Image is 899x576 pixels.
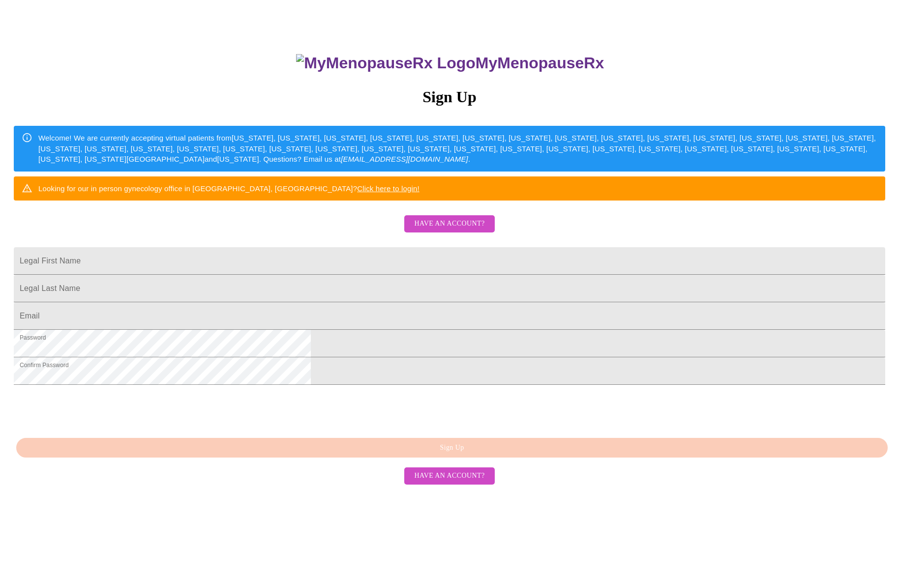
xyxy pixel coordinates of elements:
h3: Sign Up [14,88,885,106]
span: Have an account? [414,470,484,482]
button: Have an account? [404,215,494,232]
span: Have an account? [414,218,484,230]
a: Have an account? [402,226,497,234]
img: MyMenopauseRx Logo [296,54,475,72]
iframe: reCAPTCHA [14,390,163,428]
div: Looking for our in person gynecology office in [GEOGRAPHIC_DATA], [GEOGRAPHIC_DATA]? [38,179,420,198]
em: [EMAIL_ADDRESS][DOMAIN_NAME] [341,155,468,163]
a: Have an account? [402,471,497,479]
button: Have an account? [404,467,494,485]
h3: MyMenopauseRx [15,54,886,72]
div: Welcome! We are currently accepting virtual patients from [US_STATE], [US_STATE], [US_STATE], [US... [38,129,877,168]
a: Click here to login! [357,184,420,193]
